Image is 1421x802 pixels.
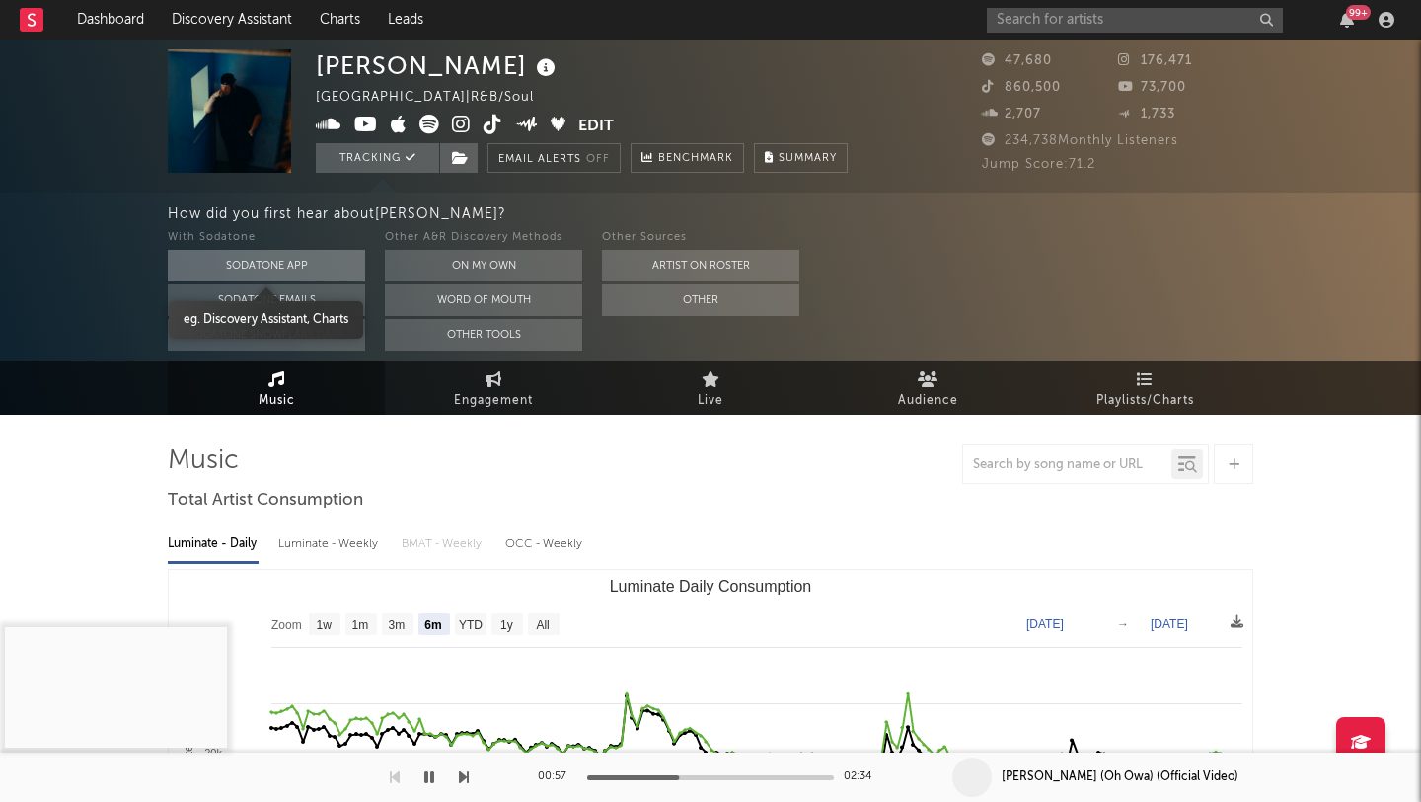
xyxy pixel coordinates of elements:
[602,226,799,250] div: Other Sources
[168,489,363,513] span: Total Artist Consumption
[602,250,799,281] button: Artist on Roster
[1117,617,1129,631] text: →
[389,618,406,632] text: 3m
[631,143,744,173] a: Benchmark
[424,618,441,632] text: 6m
[459,618,483,632] text: YTD
[278,527,382,561] div: Luminate - Weekly
[1002,768,1238,786] div: [PERSON_NAME] (Oh Owa) (Official Video)
[385,226,582,250] div: Other A&R Discovery Methods
[385,319,582,351] button: Other Tools
[168,361,385,415] a: Music
[316,143,439,173] button: Tracking
[698,389,723,413] span: Live
[982,108,1041,120] span: 2,707
[316,49,561,82] div: [PERSON_NAME]
[271,618,302,632] text: Zoom
[658,147,733,171] span: Benchmark
[982,158,1095,171] span: Jump Score: 71.2
[982,54,1052,67] span: 47,680
[259,389,295,413] span: Music
[754,143,848,173] button: Summary
[168,284,365,316] button: Sodatone Emails
[454,389,533,413] span: Engagement
[500,618,513,632] text: 1y
[168,250,365,281] button: Sodatone App
[538,765,577,789] div: 00:57
[982,134,1178,147] span: 234,738 Monthly Listeners
[487,143,621,173] button: Email AlertsOff
[1036,361,1253,415] a: Playlists/Charts
[168,527,259,561] div: Luminate - Daily
[317,618,333,632] text: 1w
[844,765,883,789] div: 02:34
[352,618,369,632] text: 1m
[1151,617,1188,631] text: [DATE]
[1118,108,1175,120] span: 1,733
[316,86,557,110] div: [GEOGRAPHIC_DATA] | R&B/Soul
[1118,54,1192,67] span: 176,471
[987,8,1283,33] input: Search for artists
[610,578,812,595] text: Luminate Daily Consumption
[385,361,602,415] a: Engagement
[1340,12,1354,28] button: 99+
[1346,5,1371,20] div: 99 +
[602,361,819,415] a: Live
[536,618,549,632] text: All
[1026,617,1064,631] text: [DATE]
[385,284,582,316] button: Word Of Mouth
[578,115,614,139] button: Edit
[168,226,365,250] div: With Sodatone
[168,202,1421,226] div: How did you first hear about [PERSON_NAME] ?
[1118,81,1186,94] span: 73,700
[586,154,610,165] em: Off
[963,457,1171,473] input: Search by song name or URL
[819,361,1036,415] a: Audience
[385,250,582,281] button: On My Own
[168,319,365,351] button: Sodatone Snowflake Data
[982,81,1061,94] span: 860,500
[505,527,584,561] div: OCC - Weekly
[5,627,227,748] iframe: Lewis Fitzgerald- Ford (Oh Owa) (Official Video)
[779,153,837,164] span: Summary
[602,284,799,316] button: Other
[898,389,958,413] span: Audience
[1096,389,1194,413] span: Playlists/Charts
